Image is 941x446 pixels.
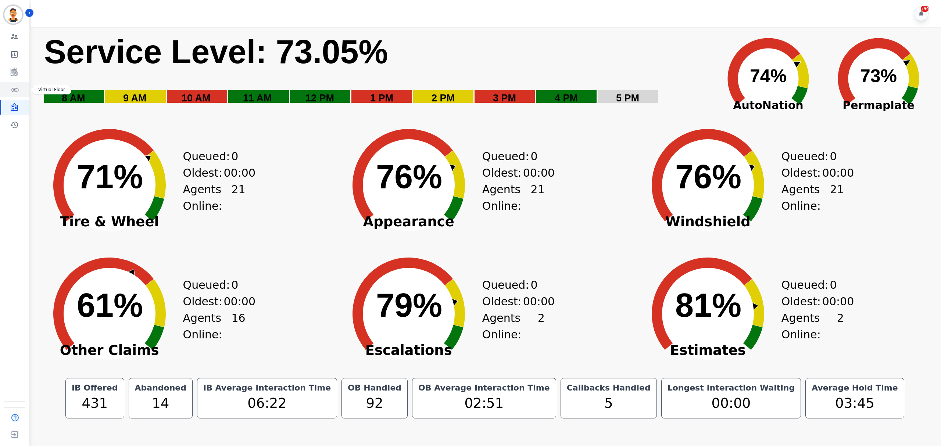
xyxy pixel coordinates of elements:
[616,93,639,104] text: 5 PM
[530,148,537,165] span: 0
[675,287,741,324] text: 81%
[781,181,844,214] div: Agents Online:
[781,165,837,181] div: Oldest:
[335,218,482,226] span: Appearance
[224,165,255,181] span: 00:00
[346,393,403,414] div: 92
[183,310,246,343] div: Agents Online:
[634,347,781,354] span: Estimates
[432,93,455,104] text: 2 PM
[822,293,854,310] span: 00:00
[77,158,143,195] text: 71%
[346,383,403,393] div: OB Handled
[565,383,652,393] div: Callbacks Handled
[376,158,442,195] text: 76%
[634,218,781,226] span: Windshield
[335,347,482,354] span: Escalations
[417,393,551,414] div: 02:51
[133,383,188,393] div: Abandoned
[565,393,652,414] div: 5
[36,218,183,226] span: Tire & Wheel
[666,393,797,414] div: 00:00
[823,97,934,114] span: Permaplate
[133,393,188,414] div: 14
[713,97,823,114] span: AutoNation
[830,148,837,165] span: 0
[810,383,899,393] div: Average Hold Time
[781,310,844,343] div: Agents Online:
[822,165,854,181] span: 00:00
[376,287,442,324] text: 79%
[830,277,837,293] span: 0
[538,310,545,343] span: 2
[202,393,332,414] div: 06:22
[231,277,238,293] span: 0
[231,148,238,165] span: 0
[70,393,119,414] div: 431
[555,93,578,104] text: 4 PM
[183,181,246,214] div: Agents Online:
[530,277,537,293] span: 0
[77,287,143,324] text: 61%
[781,148,837,165] div: Queued:
[523,165,555,181] span: 00:00
[810,393,899,414] div: 03:45
[231,310,245,343] span: 16
[482,310,545,343] div: Agents Online:
[482,148,537,165] div: Queued:
[182,93,211,104] text: 10 AM
[493,93,516,104] text: 3 PM
[123,93,147,104] text: 9 AM
[70,383,119,393] div: IB Offered
[183,293,238,310] div: Oldest:
[860,66,897,86] text: 73%
[482,293,537,310] div: Oldest:
[482,277,537,293] div: Queued:
[44,33,388,70] text: Service Level: 73.05%
[830,181,844,214] span: 21
[183,165,238,181] div: Oldest:
[62,93,85,104] text: 8 AM
[4,6,22,24] img: Bordered avatar
[921,6,929,12] div: +99
[523,293,555,310] span: 00:00
[482,165,537,181] div: Oldest:
[202,383,332,393] div: IB Average Interaction Time
[305,93,334,104] text: 12 PM
[36,347,183,354] span: Other Claims
[675,158,741,195] text: 76%
[781,293,837,310] div: Oldest:
[243,93,272,104] text: 11 AM
[43,32,709,115] svg: Service Level: 0%
[183,148,238,165] div: Queued:
[231,181,245,214] span: 21
[531,181,545,214] span: 21
[482,181,545,214] div: Agents Online:
[224,293,255,310] span: 00:00
[183,277,238,293] div: Queued:
[837,310,844,343] span: 2
[417,383,551,393] div: OB Average Interaction Time
[370,93,393,104] text: 1 PM
[666,383,797,393] div: Longest Interaction Waiting
[750,66,787,86] text: 74%
[781,277,837,293] div: Queued:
